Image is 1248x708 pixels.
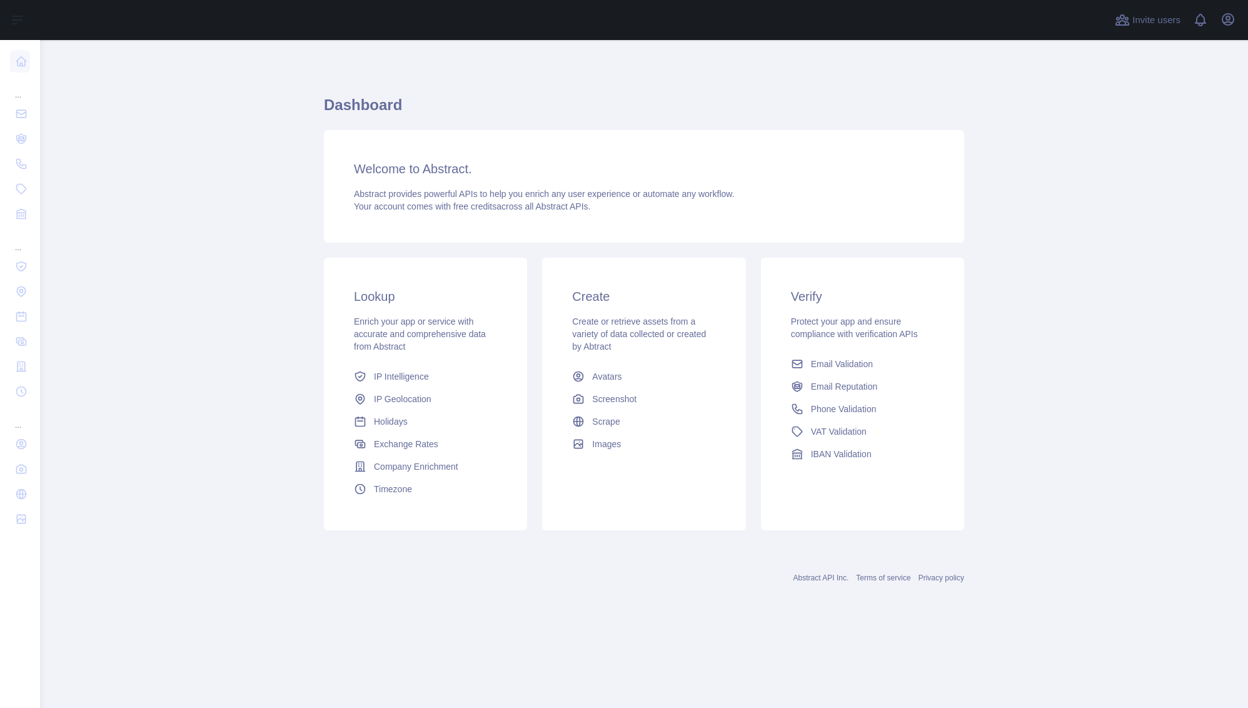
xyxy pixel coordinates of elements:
[349,455,502,478] a: Company Enrichment
[354,288,497,305] h3: Lookup
[786,443,939,465] a: IBAN Validation
[324,95,964,125] h1: Dashboard
[374,460,458,473] span: Company Enrichment
[349,433,502,455] a: Exchange Rates
[793,574,849,582] a: Abstract API Inc.
[349,388,502,410] a: IP Geolocation
[592,415,620,428] span: Scrape
[786,398,939,420] a: Phone Validation
[10,405,30,430] div: ...
[374,438,438,450] span: Exchange Rates
[567,433,720,455] a: Images
[572,316,706,351] span: Create or retrieve assets from a variety of data collected or created by Abtract
[572,288,715,305] h3: Create
[786,420,939,443] a: VAT Validation
[811,358,873,370] span: Email Validation
[567,388,720,410] a: Screenshot
[374,483,412,495] span: Timezone
[856,574,910,582] a: Terms of service
[918,574,964,582] a: Privacy policy
[1132,13,1180,28] span: Invite users
[567,410,720,433] a: Scrape
[354,316,486,351] span: Enrich your app or service with accurate and comprehensive data from Abstract
[374,415,408,428] span: Holidays
[791,316,918,339] span: Protect your app and ensure compliance with verification APIs
[453,201,496,211] span: free credits
[811,380,878,393] span: Email Reputation
[354,160,934,178] h3: Welcome to Abstract.
[1112,10,1183,30] button: Invite users
[349,478,502,500] a: Timezone
[354,189,735,199] span: Abstract provides powerful APIs to help you enrich any user experience or automate any workflow.
[811,448,872,460] span: IBAN Validation
[791,288,934,305] h3: Verify
[592,438,621,450] span: Images
[349,365,502,388] a: IP Intelligence
[592,393,637,405] span: Screenshot
[349,410,502,433] a: Holidays
[786,375,939,398] a: Email Reputation
[567,365,720,388] a: Avatars
[811,403,877,415] span: Phone Validation
[10,228,30,253] div: ...
[354,201,590,211] span: Your account comes with across all Abstract APIs.
[374,370,429,383] span: IP Intelligence
[592,370,621,383] span: Avatars
[374,393,431,405] span: IP Geolocation
[811,425,867,438] span: VAT Validation
[786,353,939,375] a: Email Validation
[10,75,30,100] div: ...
